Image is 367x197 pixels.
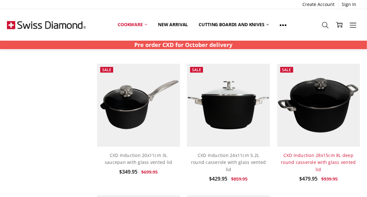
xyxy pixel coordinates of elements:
[282,67,291,72] span: Sale
[97,64,180,147] img: CXD Induction 20x11cm 3L saucepan with glass vented lid
[112,18,153,32] a: Cookware
[231,176,248,182] span: $859.95
[119,168,137,175] span: $349.95
[135,41,233,49] strong: Pre order CXD for October delivery
[192,67,201,72] span: Sale
[105,152,172,165] a: CXD Induction 20x11cm 3L saucepan with glass vented lid
[7,9,86,41] img: Free Shipping On Every Order
[191,152,266,172] a: CXD Induction 24x11cm 5.2L round casserole with glass vented lid
[321,176,338,182] span: $939.95
[141,169,158,175] span: $699.95
[281,152,356,172] a: CXD Induction 28x15cm 8L deep round casserole with glass vented lid
[274,18,292,32] a: Show All
[193,18,274,32] a: Cutting boards and knives
[102,67,111,72] span: Sale
[209,175,228,182] span: $429.95
[277,64,360,147] img: CXD Induction 28x15cm 8L deep round casserole with glass vented lid
[187,64,270,147] img: CXD Induction 24x11cm 5.2L round casserole with glass vented lid
[153,18,193,32] a: New arrival
[299,175,317,182] span: $479.95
